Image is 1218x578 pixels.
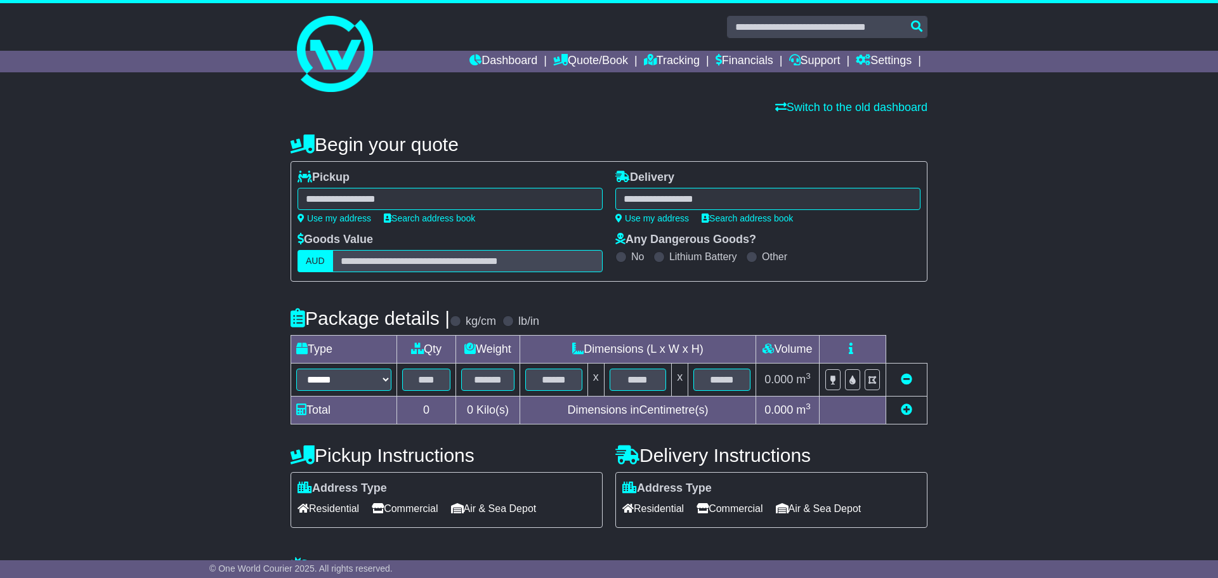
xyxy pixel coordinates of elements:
h4: Pickup Instructions [291,445,603,466]
a: Search address book [702,213,793,223]
a: Tracking [644,51,700,72]
td: Dimensions in Centimetre(s) [520,397,756,424]
a: Financials [716,51,773,72]
label: Any Dangerous Goods? [615,233,756,247]
h4: Warranty & Insurance [291,556,927,577]
td: x [587,364,604,397]
td: Dimensions (L x W x H) [520,336,756,364]
span: Residential [298,499,359,518]
a: Use my address [615,213,689,223]
a: Dashboard [469,51,537,72]
span: Air & Sea Depot [451,499,537,518]
a: Remove this item [901,373,912,386]
td: Qty [397,336,456,364]
span: Air & Sea Depot [776,499,861,518]
span: m [796,373,811,386]
h4: Delivery Instructions [615,445,927,466]
label: Pickup [298,171,350,185]
label: Delivery [615,171,674,185]
label: Lithium Battery [669,251,737,263]
span: 0.000 [764,404,793,416]
td: x [672,364,688,397]
span: 0.000 [764,373,793,386]
sup: 3 [806,402,811,411]
label: lb/in [518,315,539,329]
a: Support [789,51,841,72]
label: Other [762,251,787,263]
span: Residential [622,499,684,518]
label: kg/cm [466,315,496,329]
td: Total [291,397,397,424]
a: Add new item [901,404,912,416]
h4: Package details | [291,308,450,329]
a: Search address book [384,213,475,223]
a: Settings [856,51,912,72]
label: No [631,251,644,263]
td: Kilo(s) [456,397,520,424]
span: Commercial [372,499,438,518]
td: Type [291,336,397,364]
label: Address Type [298,482,387,496]
td: Weight [456,336,520,364]
a: Quote/Book [553,51,628,72]
h4: Begin your quote [291,134,927,155]
span: 0 [467,404,473,416]
td: Volume [756,336,819,364]
a: Use my address [298,213,371,223]
label: AUD [298,250,333,272]
label: Address Type [622,482,712,496]
label: Goods Value [298,233,373,247]
td: 0 [397,397,456,424]
span: Commercial [697,499,763,518]
span: © One World Courier 2025. All rights reserved. [209,563,393,574]
a: Switch to the old dashboard [775,101,927,114]
span: m [796,404,811,416]
sup: 3 [806,371,811,381]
